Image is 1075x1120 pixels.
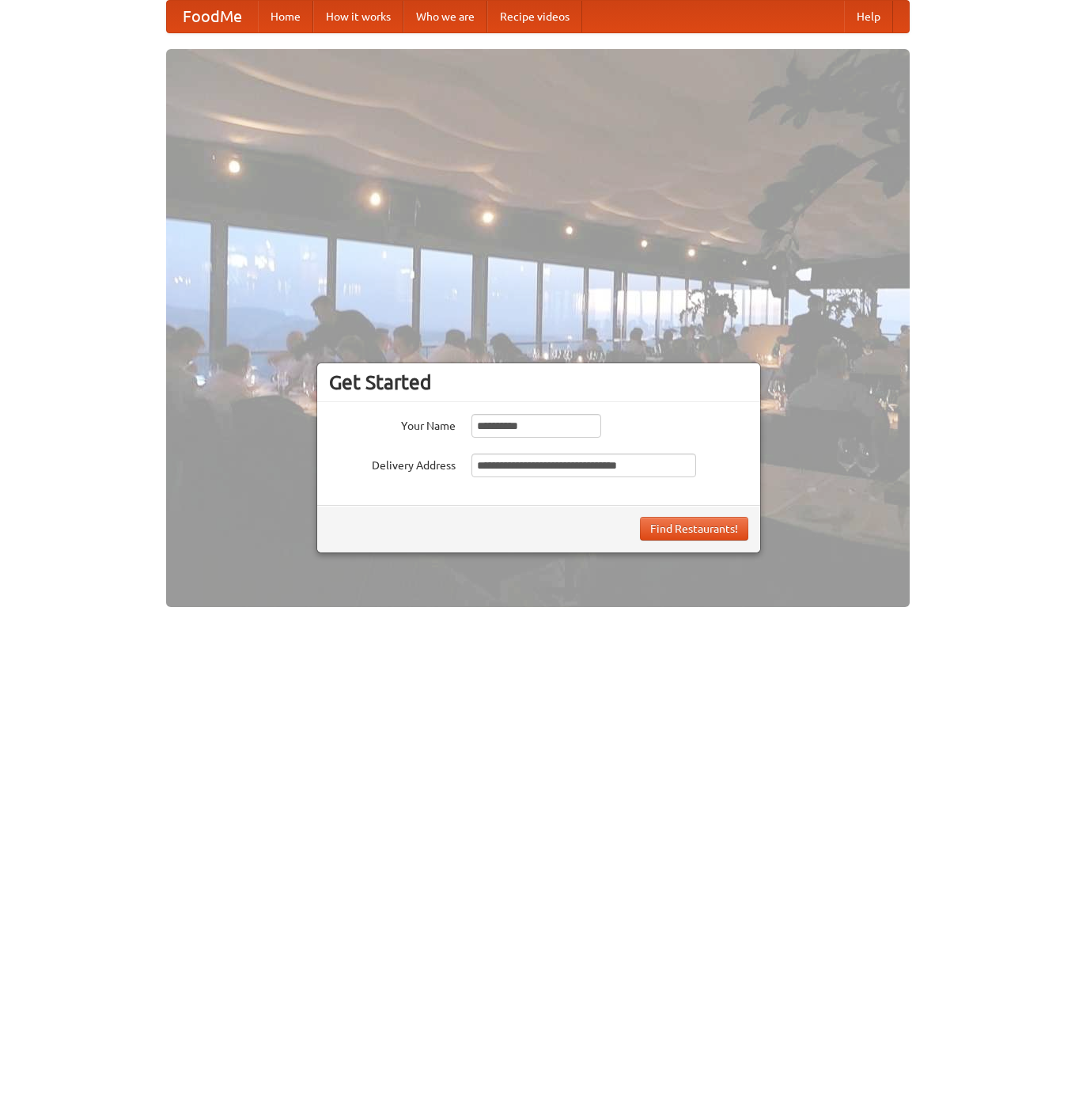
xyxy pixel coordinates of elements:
a: Home [258,1,313,32]
a: How it works [313,1,403,32]
a: FoodMe [167,1,258,32]
label: Delivery Address [329,454,456,473]
a: Who we are [403,1,487,32]
a: Recipe videos [487,1,582,32]
h3: Get Started [329,370,748,394]
button: Find Restaurants! [640,517,748,541]
label: Your Name [329,414,456,434]
a: Help [844,1,893,32]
